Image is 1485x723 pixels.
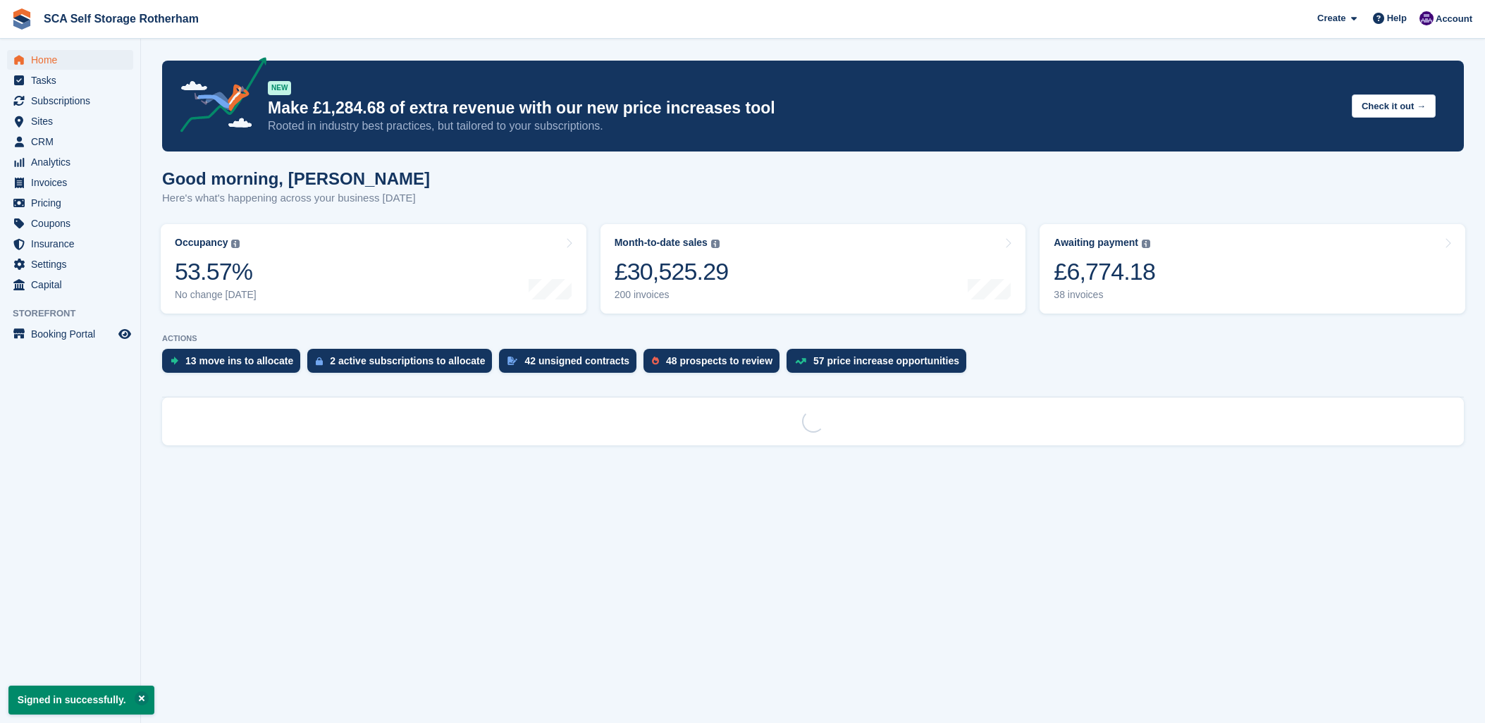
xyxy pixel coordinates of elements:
div: 42 unsigned contracts [524,355,629,366]
a: 42 unsigned contracts [499,349,643,380]
a: menu [7,173,133,192]
a: menu [7,91,133,111]
div: 53.57% [175,257,257,286]
div: No change [DATE] [175,289,257,301]
a: 57 price increase opportunities [787,349,973,380]
a: menu [7,50,133,70]
div: 200 invoices [615,289,729,301]
img: prospect-51fa495bee0391a8d652442698ab0144808aea92771e9ea1ae160a38d050c398.svg [652,357,659,365]
div: Occupancy [175,237,228,249]
p: Make £1,284.68 of extra revenue with our new price increases tool [268,98,1341,118]
span: Capital [31,275,116,295]
img: price_increase_opportunities-93ffe204e8149a01c8c9dc8f82e8f89637d9d84a8eef4429ea346261dce0b2c0.svg [795,358,806,364]
a: menu [7,193,133,213]
p: Here's what's happening across your business [DATE] [162,190,430,206]
span: Sites [31,111,116,131]
img: icon-info-grey-7440780725fd019a000dd9b08b2336e03edf1995a4989e88bcd33f0948082b44.svg [1142,240,1150,248]
a: menu [7,132,133,152]
img: price-adjustments-announcement-icon-8257ccfd72463d97f412b2fc003d46551f7dbcb40ab6d574587a9cd5c0d94... [168,57,267,137]
span: Coupons [31,214,116,233]
img: icon-info-grey-7440780725fd019a000dd9b08b2336e03edf1995a4989e88bcd33f0948082b44.svg [711,240,720,248]
div: 38 invoices [1054,289,1155,301]
img: stora-icon-8386f47178a22dfd0bd8f6a31ec36ba5ce8667c1dd55bd0f319d3a0aa187defe.svg [11,8,32,30]
span: Insurance [31,234,116,254]
span: Analytics [31,152,116,172]
a: 13 move ins to allocate [162,349,307,380]
a: menu [7,234,133,254]
a: menu [7,111,133,131]
img: contract_signature_icon-13c848040528278c33f63329250d36e43548de30e8caae1d1a13099fd9432cc5.svg [507,357,517,365]
div: NEW [268,81,291,95]
div: Awaiting payment [1054,237,1138,249]
a: menu [7,152,133,172]
div: Month-to-date sales [615,237,708,249]
span: Settings [31,254,116,274]
span: Home [31,50,116,70]
img: Kelly Neesham [1419,11,1434,25]
div: 57 price increase opportunities [813,355,959,366]
span: Booking Portal [31,324,116,344]
a: Awaiting payment £6,774.18 38 invoices [1040,224,1465,314]
img: icon-info-grey-7440780725fd019a000dd9b08b2336e03edf1995a4989e88bcd33f0948082b44.svg [231,240,240,248]
div: 48 prospects to review [666,355,772,366]
a: menu [7,214,133,233]
p: Signed in successfully. [8,686,154,715]
span: Storefront [13,307,140,321]
span: Help [1387,11,1407,25]
a: menu [7,254,133,274]
p: Rooted in industry best practices, but tailored to your subscriptions. [268,118,1341,134]
a: Month-to-date sales £30,525.29 200 invoices [600,224,1026,314]
div: £30,525.29 [615,257,729,286]
a: Preview store [116,326,133,342]
span: Account [1436,12,1472,26]
button: Check it out → [1352,94,1436,118]
h1: Good morning, [PERSON_NAME] [162,169,430,188]
div: £6,774.18 [1054,257,1155,286]
a: 2 active subscriptions to allocate [307,349,499,380]
span: Subscriptions [31,91,116,111]
div: 2 active subscriptions to allocate [330,355,485,366]
span: Create [1317,11,1345,25]
a: menu [7,275,133,295]
div: 13 move ins to allocate [185,355,293,366]
p: ACTIONS [162,334,1464,343]
a: Occupancy 53.57% No change [DATE] [161,224,586,314]
a: menu [7,70,133,90]
a: 48 prospects to review [643,349,787,380]
a: menu [7,324,133,344]
span: Invoices [31,173,116,192]
span: Tasks [31,70,116,90]
img: active_subscription_to_allocate_icon-d502201f5373d7db506a760aba3b589e785aa758c864c3986d89f69b8ff3... [316,357,323,366]
img: move_ins_to_allocate_icon-fdf77a2bb77ea45bf5b3d319d69a93e2d87916cf1d5bf7949dd705db3b84f3ca.svg [171,357,178,365]
span: Pricing [31,193,116,213]
span: CRM [31,132,116,152]
a: SCA Self Storage Rotherham [38,7,204,30]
